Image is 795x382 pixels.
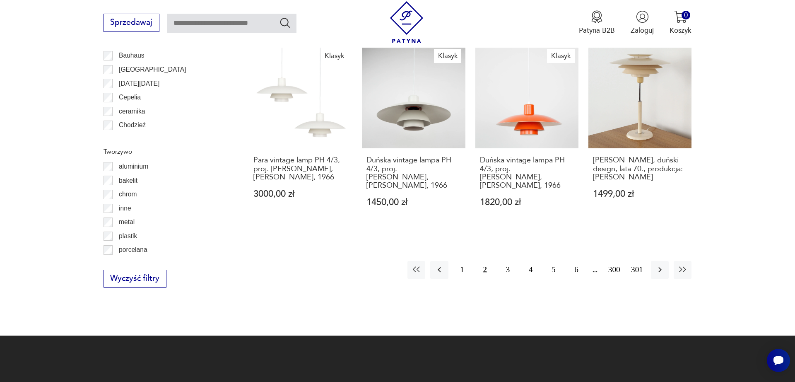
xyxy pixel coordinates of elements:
[590,10,603,23] img: Ikona medalu
[579,10,615,35] button: Patyna B2B
[366,198,461,207] p: 1450,00 zł
[636,10,649,23] img: Ikonka użytkownika
[119,120,146,131] p: Chodzież
[579,26,615,35] p: Patyna B2B
[253,156,348,181] h3: Para vintage lamp PH 4/3, proj. [PERSON_NAME], [PERSON_NAME], 1966
[119,244,147,255] p: porcelana
[593,190,687,198] p: 1499,00 zł
[499,261,517,279] button: 3
[567,261,585,279] button: 6
[119,64,186,75] p: [GEOGRAPHIC_DATA]
[544,261,562,279] button: 5
[104,146,225,157] p: Tworzywo
[522,261,540,279] button: 4
[104,14,159,32] button: Sprzedawaj
[119,259,140,269] p: porcelit
[119,50,145,61] p: Bauhaus
[366,156,461,190] h3: Duńska vintage lampa PH 4/3, proj. [PERSON_NAME], [PERSON_NAME], 1966
[674,10,687,23] img: Ikona koszyka
[682,11,690,19] div: 0
[670,26,691,35] p: Koszyk
[631,26,654,35] p: Zaloguj
[453,261,471,279] button: 1
[279,17,291,29] button: Szukaj
[480,198,574,207] p: 1820,00 zł
[588,45,691,226] a: Lampa biurkowa, duński design, lata 70., produkcja: Dania[PERSON_NAME], duński design, lata 70., ...
[253,190,348,198] p: 3000,00 zł
[249,45,352,226] a: KlasykPara vintage lamp PH 4/3, proj. Poul Henningsen, Louis Poulsen, 1966Para vintage lamp PH 4/...
[104,270,166,288] button: Wyczyść filtry
[119,203,131,214] p: inne
[579,10,615,35] a: Ikona medaluPatyna B2B
[605,261,623,279] button: 300
[475,45,578,226] a: KlasykDuńska vintage lampa PH 4/3, proj. Poul Henningsen, Louis Poulsen, 1966Duńska vintage lampa...
[386,1,428,43] img: Patyna - sklep z meblami i dekoracjami vintage
[119,189,137,200] p: chrom
[119,78,159,89] p: [DATE][DATE]
[104,20,159,27] a: Sprzedawaj
[593,156,687,181] h3: [PERSON_NAME], duński design, lata 70., produkcja: [PERSON_NAME]
[119,231,137,242] p: plastik
[119,175,137,186] p: bakelit
[631,10,654,35] button: Zaloguj
[767,349,790,372] iframe: Smartsupp widget button
[119,134,144,145] p: Ćmielów
[119,106,145,117] p: ceramika
[119,217,135,227] p: metal
[119,92,141,103] p: Cepelia
[670,10,691,35] button: 0Koszyk
[628,261,646,279] button: 301
[476,261,494,279] button: 2
[480,156,574,190] h3: Duńska vintage lampa PH 4/3, proj. [PERSON_NAME], [PERSON_NAME], 1966
[119,161,148,172] p: aluminium
[362,45,465,226] a: KlasykDuńska vintage lampa PH 4/3, proj. Poul Henningsen, Louis Poulsen, 1966Duńska vintage lampa...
